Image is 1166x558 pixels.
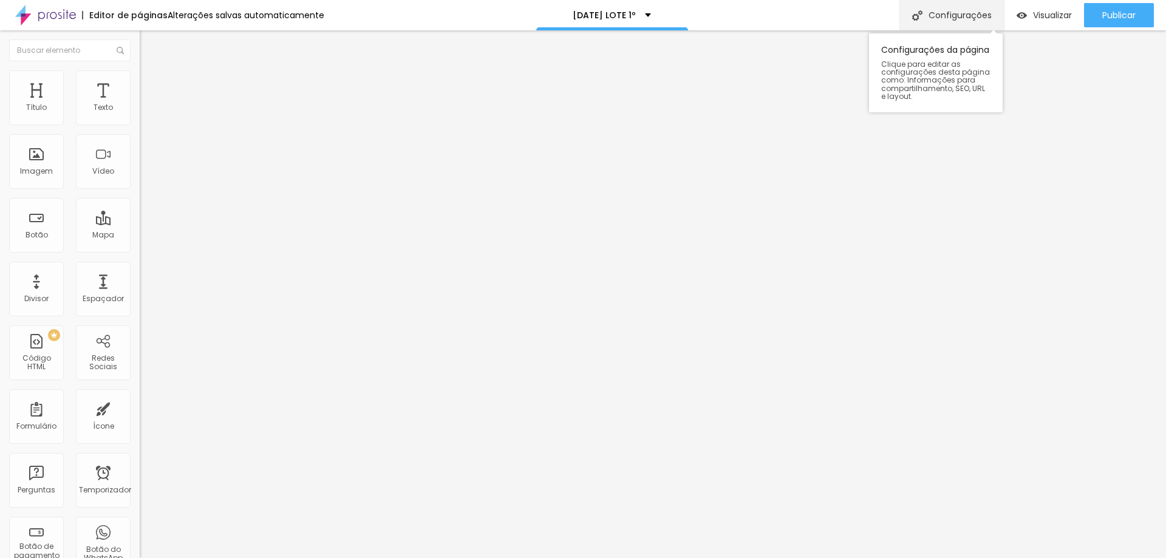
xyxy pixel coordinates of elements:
[881,44,989,56] font: Configurações da página
[1084,3,1154,27] button: Publicar
[24,293,49,304] font: Divisor
[89,353,117,372] font: Redes Sociais
[18,485,55,495] font: Perguntas
[20,166,53,176] font: Imagem
[89,9,168,21] font: Editor de páginas
[929,9,992,21] font: Configurações
[92,166,114,176] font: Vídeo
[912,10,922,21] img: Ícone
[16,421,56,431] font: Formulário
[26,230,48,240] font: Botão
[9,39,131,61] input: Buscar elemento
[573,9,636,21] font: [DATE] LOTE 1º
[1004,3,1084,27] button: Visualizar
[93,421,114,431] font: Ícone
[26,102,47,112] font: Título
[881,59,990,101] font: Clique para editar as configurações desta página como: Informações para compartilhamento, SEO, UR...
[92,230,114,240] font: Mapa
[117,47,124,54] img: Ícone
[1017,10,1027,21] img: view-1.svg
[83,293,124,304] font: Espaçador
[22,353,51,372] font: Código HTML
[168,9,324,21] font: Alterações salvas automaticamente
[94,102,113,112] font: Texto
[1033,9,1072,21] font: Visualizar
[1102,9,1136,21] font: Publicar
[79,485,131,495] font: Temporizador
